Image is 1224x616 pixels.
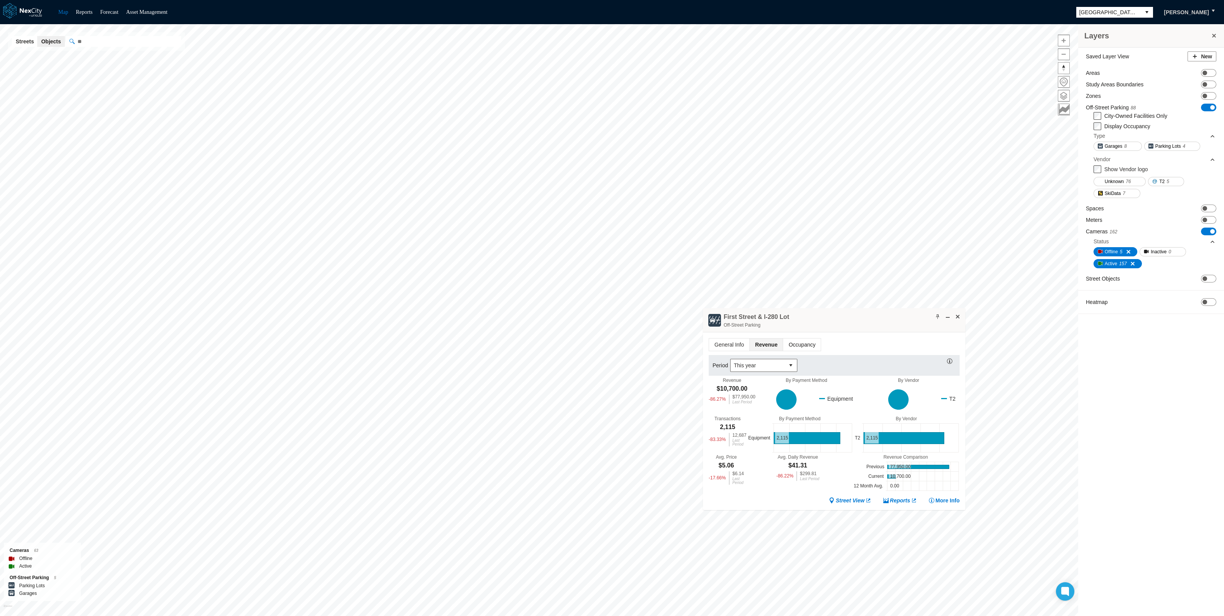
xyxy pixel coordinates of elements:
[12,36,38,47] button: Streets
[1079,8,1138,16] span: [GEOGRAPHIC_DATA][PERSON_NAME]
[1084,30,1210,41] h3: Layers
[37,36,64,47] button: Objects
[1058,49,1069,60] span: Zoom out
[1094,189,1140,198] button: SkiData7
[1086,81,1143,88] label: Study Areas Boundaries
[866,464,884,469] text: Previous
[54,576,56,580] span: 5
[1148,177,1184,186] button: T25
[883,497,917,504] a: Reports
[866,435,878,441] text: 2,115
[868,474,884,479] text: Current
[1104,123,1150,129] label: Display Occupancy
[713,362,730,369] label: Period
[1201,53,1212,60] span: New
[709,339,749,351] span: General Info
[929,497,960,504] button: More Info
[800,477,820,481] div: Last Period
[1159,178,1165,185] span: T2
[1164,8,1209,16] span: [PERSON_NAME]
[34,548,38,553] span: 63
[41,38,61,45] span: Objects
[1094,155,1110,163] div: Vendor
[717,385,747,393] div: $10,700.00
[854,483,883,489] text: 12 Month Avg.
[1058,35,1070,46] button: Zoom in
[1141,7,1153,18] button: select
[732,400,756,404] div: Last Period
[1086,275,1120,282] label: Street Objects
[709,395,726,404] div: -86.27 %
[19,555,32,562] label: Offline
[890,464,911,469] text: 77,950.00
[776,471,793,481] div: -86.22 %
[3,605,12,614] a: Mapbox homepage
[709,471,726,485] div: -17.66 %
[748,435,770,441] text: Equipment
[16,38,34,45] span: Streets
[1188,51,1216,61] button: New
[732,433,747,438] div: 12,687
[855,435,860,441] text: T2
[750,339,783,351] span: Revenue
[720,423,735,431] div: 2,115
[1131,105,1136,111] span: 88
[58,9,68,15] a: Map
[1094,238,1109,245] div: Status
[10,574,75,582] div: Off-Street Parking
[1105,142,1122,150] span: Garages
[1058,48,1070,60] button: Zoom out
[716,454,737,460] div: Avg. Price
[1105,248,1118,256] span: Offline
[1120,248,1122,256] span: 5
[714,416,741,421] div: Transactions
[100,9,118,15] a: Forecast
[19,562,32,570] label: Active
[723,378,741,383] div: Revenue
[1058,90,1070,102] button: Layers management
[1058,35,1069,46] span: Zoom in
[778,454,818,460] div: Avg. Daily Revenue
[1086,298,1108,306] label: Heatmap
[1094,259,1142,268] button: Active157
[709,433,726,446] div: -83.33 %
[1105,178,1124,185] span: Unknown
[1110,229,1117,235] span: 162
[1086,104,1136,112] label: Off-Street Parking
[732,395,756,399] div: $77,950.00
[829,497,871,504] a: Street View
[785,359,797,372] button: select
[1094,247,1137,256] button: Offline5
[1126,178,1131,185] span: 76
[1094,132,1105,140] div: Type
[858,378,960,383] div: By Vendor
[1169,248,1171,256] span: 0
[1058,63,1069,74] span: Reset bearing to north
[789,461,807,470] div: $41.31
[746,416,853,421] div: By Payment Method
[1086,216,1102,224] label: Meters
[1094,142,1142,151] button: Garages8
[890,497,910,504] span: Reports
[1094,130,1216,142] div: Type
[852,454,960,460] div: Revenue Comparison
[1104,166,1148,172] label: Show Vendor logo
[890,474,911,479] text: 10,700.00
[1119,260,1127,268] span: 157
[19,590,37,597] label: Garages
[126,9,168,15] a: Asset Management
[1094,154,1216,165] div: Vendor
[890,483,899,489] text: 0.00
[1144,142,1200,151] button: Parking Lots4
[1123,190,1125,197] span: 7
[1058,76,1070,88] button: Home
[1058,62,1070,74] button: Reset bearing to north
[853,416,960,421] div: By Vendor
[1104,113,1167,119] label: City-Owned Facilities Only
[1086,205,1104,212] label: Spaces
[19,582,45,590] label: Parking Lots
[1086,228,1117,236] label: Cameras
[800,471,820,476] div: $299.81
[1156,6,1217,19] button: [PERSON_NAME]
[1094,236,1216,247] div: Status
